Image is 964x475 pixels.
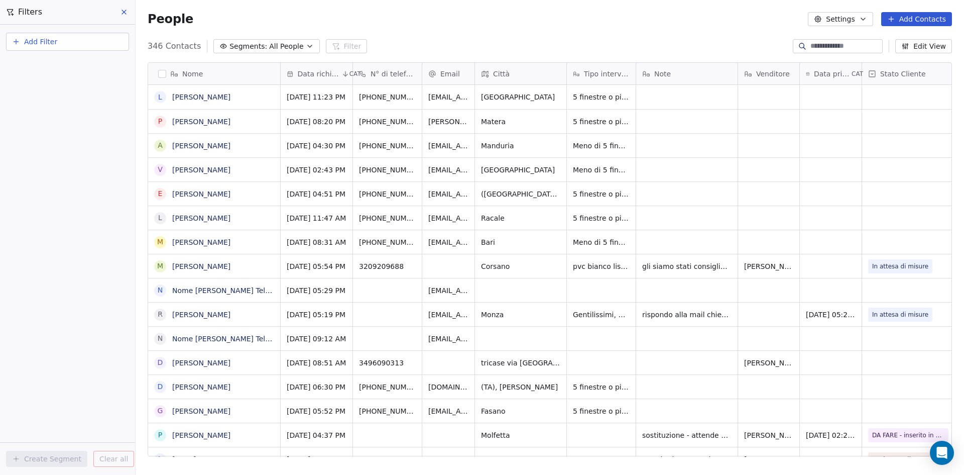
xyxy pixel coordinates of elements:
[148,40,201,52] span: 346 Contacts
[428,382,468,392] span: [DOMAIN_NAME][EMAIL_ADDRESS][DOMAIN_NAME]
[287,406,346,416] span: [DATE] 05:52 PM
[852,70,863,78] span: CAT
[371,69,416,79] span: N° di telefono
[158,164,163,175] div: V
[158,309,163,320] div: R
[172,407,230,415] a: [PERSON_NAME]
[744,454,793,464] span: [PERSON_NAME]
[158,454,162,464] div: L
[359,358,416,368] span: 3496090313
[287,165,346,175] span: [DATE] 02:43 PM
[573,406,630,416] span: 5 finestre o più di 5
[428,189,468,199] span: [EMAIL_ADDRESS][DOMAIN_NAME]
[573,117,630,127] span: 5 finestre o più di 5
[158,213,162,223] div: L
[287,310,346,320] span: [DATE] 05:19 PM
[287,430,346,440] span: [DATE] 04:37 PM
[172,455,196,463] a: [DATE]
[481,141,560,151] span: Manduria
[573,92,630,102] span: 5 finestre o più di 5
[172,311,230,319] a: [PERSON_NAME]
[642,261,732,271] span: gli siamo stati consigliati da un amico - ha chiamato qui in azienda
[428,213,468,223] span: [EMAIL_ADDRESS][DOMAIN_NAME]
[573,382,630,392] span: 5 finestre o più di 5
[428,117,468,127] span: [PERSON_NAME][EMAIL_ADDRESS][DOMAIN_NAME]
[172,383,230,391] a: [PERSON_NAME]
[738,63,799,84] div: Venditore
[172,93,230,101] a: [PERSON_NAME]
[148,63,280,84] div: Nome
[584,69,630,79] span: Tipo intervento
[359,261,416,271] span: 3209209688
[481,117,560,127] span: Matera
[573,165,630,175] span: Meno di 5 finestre
[930,441,954,465] div: Open Intercom Messenger
[744,358,793,368] span: [PERSON_NAME]
[481,382,560,392] span: (TA), [PERSON_NAME]
[744,261,793,271] span: [PERSON_NAME]
[872,430,944,440] span: DA FARE - inserito in cartella
[481,189,560,199] span: ([GEOGRAPHIC_DATA], ), Taurisano
[287,286,346,296] span: [DATE] 05:29 PM
[359,213,416,223] span: [PHONE_NUMBER]
[481,165,560,175] span: [GEOGRAPHIC_DATA]
[808,12,873,26] button: Settings
[287,454,346,464] span: [DATE] 04:34 PM
[172,431,230,439] a: [PERSON_NAME]
[172,214,230,222] a: [PERSON_NAME]
[806,310,856,320] span: [DATE] 05:20 PM
[359,92,416,102] span: [PHONE_NUMBER]
[481,406,560,416] span: Fasano
[158,357,163,368] div: D
[481,358,560,368] span: tricase via [GEOGRAPHIC_DATA] , 26
[287,334,346,344] span: [DATE] 09:12 AM
[428,237,468,247] span: [EMAIL_ADDRESS][DOMAIN_NAME]
[895,39,952,53] button: Edit View
[158,140,163,151] div: A
[573,237,630,247] span: Meno di 5 finestre
[172,359,230,367] a: [PERSON_NAME]
[148,85,281,457] div: grid
[806,430,856,440] span: [DATE] 02:26 PM
[158,92,162,103] div: L
[287,382,346,392] span: [DATE] 06:30 PM
[359,382,416,392] span: [PHONE_NUMBER]
[353,63,422,84] div: N° di telefono
[428,406,468,416] span: [EMAIL_ADDRESS][DOMAIN_NAME]
[880,69,926,79] span: Stato Cliente
[428,165,468,175] span: [EMAIL_ADDRESS][DOMAIN_NAME]
[287,189,346,199] span: [DATE] 04:51 PM
[287,237,346,247] span: [DATE] 08:31 AM
[359,141,416,151] span: [PHONE_NUMBER]
[298,69,339,79] span: Data richiesta
[573,310,630,320] span: Gentilissimi, Ho recentemente acquistato un immobile a [GEOGRAPHIC_DATA], in [GEOGRAPHIC_DATA], e...
[349,70,361,78] span: CAT
[642,454,732,464] span: casa in ristrutturazione e ampliamento. vuole sopralluogo preventivo per consiglio su cassonetti ...
[881,12,952,26] button: Add Contacts
[287,92,346,102] span: [DATE] 11:23 PM
[422,63,474,84] div: Email
[872,261,928,271] span: In attesa di misure
[642,430,732,440] span: sostituzione - attende chiamata 27/8 dalle 9 alle 10
[157,237,163,247] div: M
[475,63,566,84] div: Città
[567,63,636,84] div: Tipo intervento
[428,286,468,296] span: [EMAIL_ADDRESS][DOMAIN_NAME]
[172,335,941,343] a: Nome [PERSON_NAME] Telefono [PHONE_NUMBER] [GEOGRAPHIC_DATA] Email [EMAIL_ADDRESS][DOMAIN_NAME] I...
[287,141,346,151] span: [DATE] 04:30 PM
[287,358,346,368] span: [DATE] 08:51 AM
[573,213,630,223] span: 5 finestre o più di 5
[654,69,671,79] span: Note
[269,41,303,52] span: All People
[359,406,416,416] span: [PHONE_NUMBER]
[573,141,630,151] span: Meno di 5 finestre
[326,39,368,53] button: Filter
[172,238,230,246] a: [PERSON_NAME]
[428,334,468,344] span: [EMAIL_ADDRESS][DOMAIN_NAME]
[800,63,862,84] div: Data primo contattoCAT
[158,382,163,392] div: D
[287,261,346,271] span: [DATE] 05:54 PM
[158,430,162,440] div: P
[862,63,954,84] div: Stato Cliente
[172,166,230,174] a: [PERSON_NAME]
